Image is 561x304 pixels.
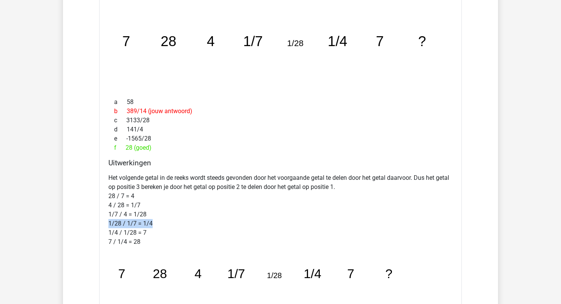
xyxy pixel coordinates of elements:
span: c [114,116,126,125]
tspan: 4 [207,34,215,49]
div: 141/4 [108,125,453,134]
tspan: 7 [122,34,130,49]
tspan: 1/28 [267,271,282,279]
span: a [114,98,127,107]
tspan: 1/7 [243,34,263,49]
span: e [114,134,126,143]
div: 389/14 (jouw antwoord) [108,107,453,116]
p: Het volgende getal in de reeks wordt steeds gevonden door het voorgaande getal te delen door het ... [108,173,453,246]
div: 28 (goed) [108,143,453,152]
tspan: 7 [118,266,126,280]
tspan: 1/7 [227,266,245,280]
div: 58 [108,98,453,107]
tspan: 1/4 [304,266,321,280]
tspan: ? [385,266,393,280]
tspan: 28 [153,266,167,280]
tspan: 1/4 [328,34,347,49]
tspan: 28 [161,34,176,49]
h4: Uitwerkingen [108,158,453,167]
span: b [114,107,127,116]
span: d [114,125,127,134]
tspan: 1/28 [287,38,303,48]
span: f [114,143,126,152]
tspan: ? [418,34,426,49]
tspan: 7 [376,34,384,49]
tspan: 4 [195,266,202,280]
div: 3133/28 [108,116,453,125]
tspan: 7 [347,266,355,280]
div: -1565/28 [108,134,453,143]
